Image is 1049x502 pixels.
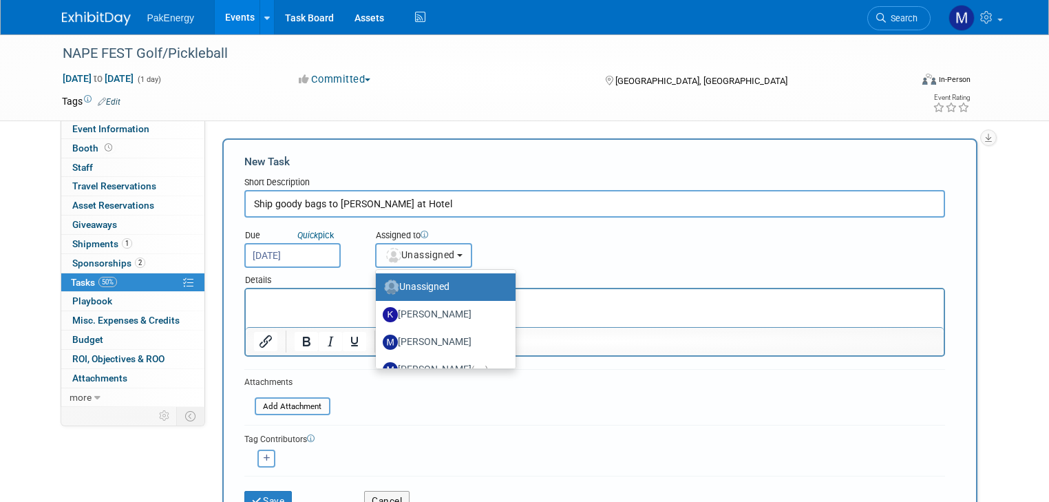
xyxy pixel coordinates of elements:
[72,258,145,269] span: Sponsorships
[244,243,341,268] input: Due Date
[246,289,944,327] iframe: Rich Text Area
[295,332,318,351] button: Bold
[61,158,204,177] a: Staff
[244,431,945,446] div: Tag Contributors
[61,139,204,158] a: Booth
[383,335,398,350] img: M.jpg
[98,97,120,107] a: Edit
[62,94,120,108] td: Tags
[294,72,376,87] button: Committed
[61,292,204,311] a: Playbook
[244,190,945,218] input: Name of task or a short description
[886,13,918,23] span: Search
[867,6,931,30] a: Search
[836,72,971,92] div: Event Format
[471,365,488,375] span: (me)
[254,332,277,351] button: Insert/edit link
[61,273,204,292] a: Tasks50%
[72,200,154,211] span: Asset Reservations
[61,120,204,138] a: Event Information
[72,334,103,345] span: Budget
[61,388,204,407] a: more
[61,235,204,253] a: Shipments1
[938,74,971,85] div: In-Person
[375,243,473,268] button: Unassigned
[375,229,535,243] div: Assigned to
[244,154,945,169] div: New Task
[72,353,165,364] span: ROI, Objectives & ROO
[98,277,117,287] span: 50%
[384,280,399,295] img: Unassigned-User-Icon.png
[61,177,204,196] a: Travel Reservations
[61,196,204,215] a: Asset Reservations
[383,359,502,381] label: [PERSON_NAME]
[61,331,204,349] a: Budget
[343,332,366,351] button: Underline
[70,392,92,403] span: more
[61,311,204,330] a: Misc. Expenses & Credits
[244,377,330,388] div: Attachments
[122,238,132,249] span: 1
[933,94,970,101] div: Event Rating
[244,229,354,243] div: Due
[244,268,945,288] div: Details
[949,5,975,31] img: Mary Walker
[71,277,117,288] span: Tasks
[615,76,787,86] span: [GEOGRAPHIC_DATA], [GEOGRAPHIC_DATA]
[383,276,502,298] label: Unassigned
[72,219,117,230] span: Giveaways
[295,229,337,241] a: Quickpick
[62,72,134,85] span: [DATE] [DATE]
[383,331,502,353] label: [PERSON_NAME]
[383,304,502,326] label: [PERSON_NAME]
[61,350,204,368] a: ROI, Objectives & ROO
[61,254,204,273] a: Sponsorships2
[102,143,115,153] span: Booth not reserved yet
[922,74,936,85] img: Format-Inperson.png
[319,332,342,351] button: Italic
[72,315,180,326] span: Misc. Expenses & Credits
[135,258,145,268] span: 2
[72,238,132,249] span: Shipments
[72,123,149,134] span: Event Information
[383,362,398,377] img: M.jpg
[136,75,161,84] span: (1 day)
[383,307,398,322] img: K.jpg
[147,12,194,23] span: PakEnergy
[62,12,131,25] img: ExhibitDay
[72,162,93,173] span: Staff
[244,176,945,190] div: Short Description
[72,143,115,154] span: Booth
[72,373,127,384] span: Attachments
[92,73,105,84] span: to
[176,407,204,425] td: Toggle Event Tabs
[153,407,177,425] td: Personalize Event Tab Strip
[385,249,455,260] span: Unassigned
[297,230,318,240] i: Quick
[58,41,893,66] div: NAPE FEST Golf/Pickleball
[72,180,156,191] span: Travel Reservations
[61,216,204,234] a: Giveaways
[72,295,112,306] span: Playbook
[61,369,204,388] a: Attachments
